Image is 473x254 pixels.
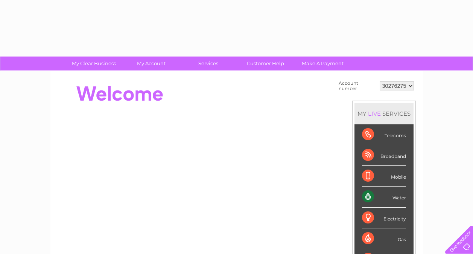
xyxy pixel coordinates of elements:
[337,79,378,93] td: Account number
[362,187,406,207] div: Water
[354,103,414,124] div: MY SERVICES
[362,124,406,145] div: Telecoms
[362,208,406,228] div: Electricity
[362,228,406,249] div: Gas
[362,166,406,187] div: Mobile
[362,145,406,166] div: Broadband
[177,57,239,70] a: Services
[120,57,182,70] a: My Account
[234,57,297,70] a: Customer Help
[63,57,125,70] a: My Clear Business
[292,57,354,70] a: Make A Payment
[367,110,382,117] div: LIVE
